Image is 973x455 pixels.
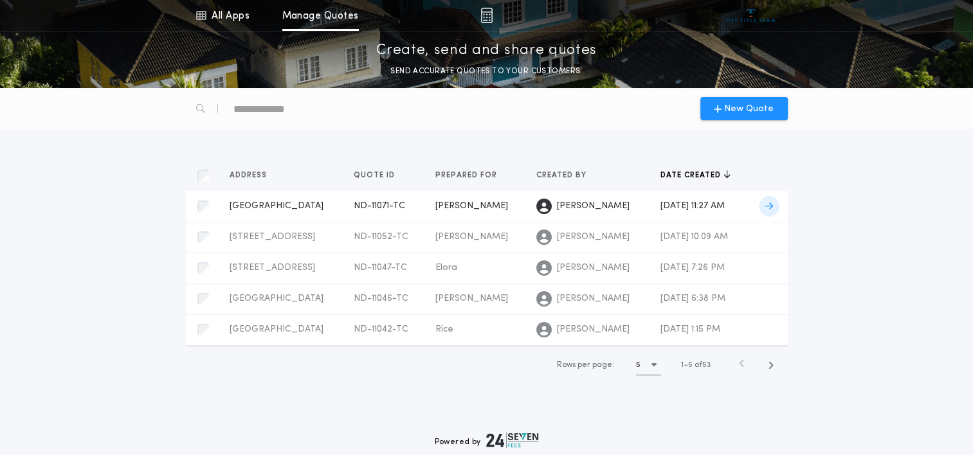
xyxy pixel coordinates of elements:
p: Create, send and share quotes [376,40,597,61]
button: New Quote [700,97,788,120]
img: vs-icon [727,9,775,22]
span: [PERSON_NAME] [557,200,630,213]
span: [PERSON_NAME] [557,231,630,244]
span: [DATE] 6:38 PM [660,294,725,303]
button: 5 [636,355,661,375]
p: SEND ACCURATE QUOTES TO YOUR CUSTOMERS. [390,65,582,78]
span: [STREET_ADDRESS] [230,232,315,242]
span: [GEOGRAPHIC_DATA] [230,325,323,334]
button: Date created [660,169,731,182]
span: [STREET_ADDRESS] [230,263,315,272]
span: 1 [681,361,684,369]
span: [DATE] 7:26 PM [660,263,725,272]
span: Quote ID [354,170,397,181]
img: img [480,8,493,23]
span: [PERSON_NAME] [557,292,630,305]
span: [PERSON_NAME] [435,294,508,303]
span: [PERSON_NAME] [435,232,508,242]
span: Elora [435,263,457,272]
span: Prepared for [435,170,500,181]
span: [DATE] 10:09 AM [660,232,728,242]
span: ND-11052-TC [354,232,408,242]
span: ND-11047-TC [354,263,407,272]
h1: 5 [636,359,641,371]
span: [DATE] 11:27 AM [660,201,725,211]
img: logo [486,433,539,448]
span: Date created [660,170,723,181]
span: New Quote [724,102,774,116]
span: [GEOGRAPHIC_DATA] [230,201,323,211]
span: of 53 [695,359,711,371]
span: [PERSON_NAME] [557,323,630,336]
span: [PERSON_NAME] [557,262,630,274]
span: Rows per page: [557,361,614,369]
span: ND-11042-TC [354,325,408,334]
div: Powered by [435,433,539,448]
span: 5 [688,361,693,369]
span: Rice [435,325,453,334]
button: Created by [536,169,596,182]
button: Quote ID [354,169,405,182]
button: Address [230,169,277,182]
span: [DATE] 1:15 PM [660,325,720,334]
span: ND-11071-TC [354,201,405,211]
span: Address [230,170,269,181]
span: ND-11046-TC [354,294,408,303]
span: [GEOGRAPHIC_DATA] [230,294,323,303]
span: [PERSON_NAME] [435,201,508,211]
span: Created by [536,170,589,181]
